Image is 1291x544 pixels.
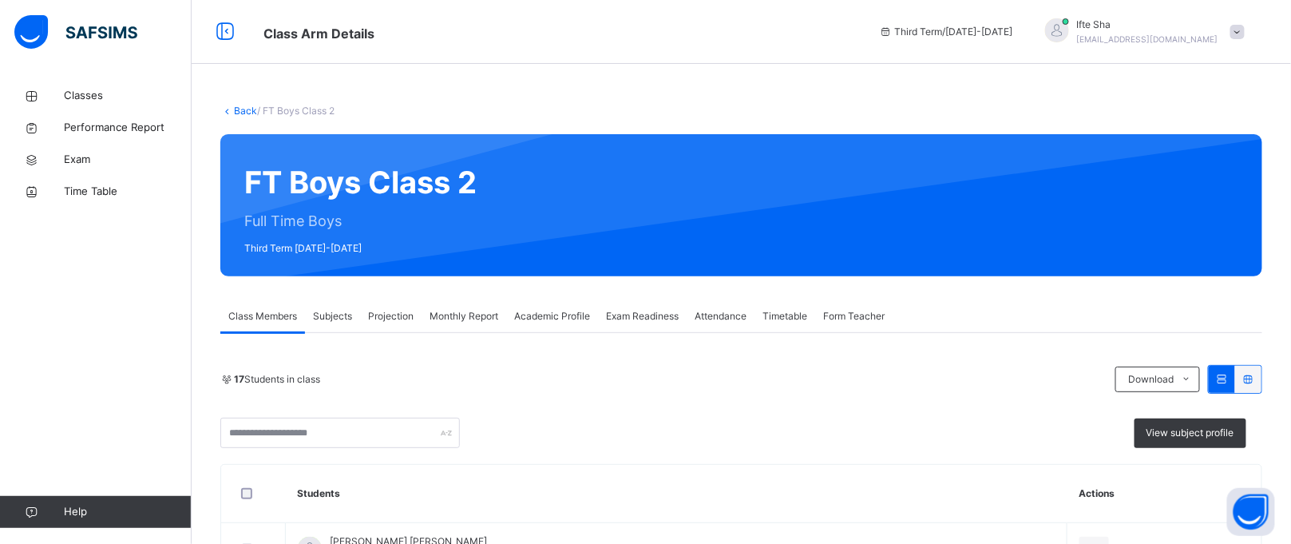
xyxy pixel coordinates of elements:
[313,309,352,324] span: Subjects
[1067,465,1261,523] th: Actions
[64,152,192,168] span: Exam
[228,309,297,324] span: Class Members
[234,373,244,385] b: 17
[1077,18,1218,32] span: Ifte Sha
[234,372,320,387] span: Students in class
[514,309,590,324] span: Academic Profile
[1128,372,1174,387] span: Download
[257,105,335,117] span: / FT Boys Class 2
[234,105,257,117] a: Back
[879,25,1013,39] span: session/term information
[762,309,807,324] span: Timetable
[286,465,1067,523] th: Students
[1029,18,1253,46] div: IfteSha
[823,309,885,324] span: Form Teacher
[64,184,192,200] span: Time Table
[695,309,746,324] span: Attendance
[368,309,414,324] span: Projection
[1146,426,1234,440] span: View subject profile
[263,26,374,42] span: Class Arm Details
[606,309,679,324] span: Exam Readiness
[1227,488,1275,536] button: Open asap
[64,88,192,104] span: Classes
[1077,34,1218,44] span: [EMAIL_ADDRESS][DOMAIN_NAME]
[64,120,192,136] span: Performance Report
[14,15,137,49] img: safsims
[64,504,191,520] span: Help
[430,309,498,324] span: Monthly Report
